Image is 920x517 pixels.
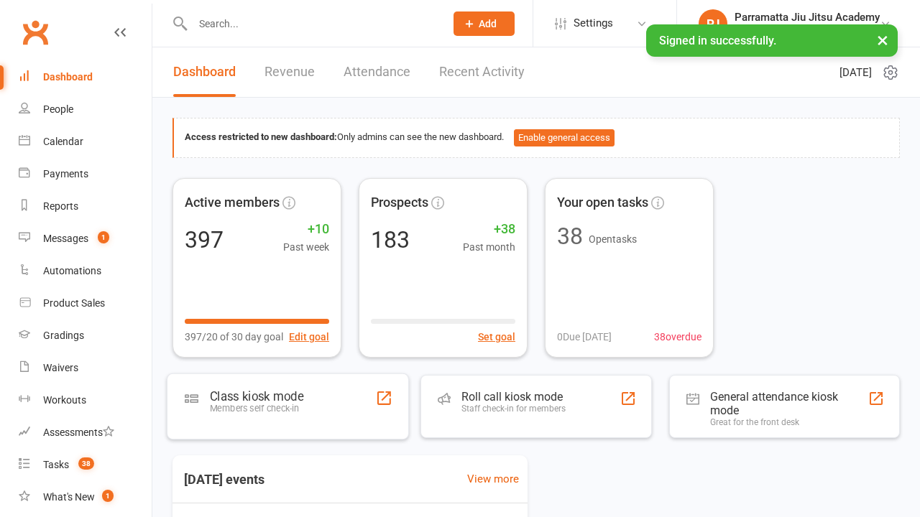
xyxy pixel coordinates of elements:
a: Tasks 38 [19,449,152,481]
div: Payments [43,168,88,180]
a: Clubworx [17,14,53,50]
div: Messages [43,233,88,244]
a: Automations [19,255,152,287]
span: 0 Due [DATE] [557,329,612,345]
div: Assessments [43,427,114,438]
a: Recent Activity [439,47,525,97]
div: Only admins can see the new dashboard. [185,129,888,146]
a: Waivers [19,352,152,384]
span: 397/20 of 30 day goal [185,329,283,345]
strong: Access restricted to new dashboard: [185,131,337,142]
div: Waivers [43,362,78,373]
a: Dashboard [173,47,236,97]
div: People [43,103,73,115]
div: Great for the front desk [710,417,868,427]
div: Tasks [43,459,69,470]
span: +38 [463,219,515,240]
span: Past week [283,239,329,255]
div: Members self check-in [210,403,303,414]
div: General attendance kiosk mode [710,390,868,417]
input: Search... [188,14,435,34]
button: Add [454,11,515,36]
span: Your open tasks [557,192,648,213]
a: Payments [19,158,152,190]
a: Dashboard [19,61,152,93]
div: Parramatta Jiu Jitsu Academy [735,11,880,24]
span: Open tasks [589,233,637,245]
a: Messages 1 [19,223,152,255]
span: +10 [283,219,329,240]
h3: [DATE] events [172,467,276,493]
div: Parramatta Jiu Jitsu Academy [735,24,880,37]
div: Reports [43,200,78,212]
a: Gradings [19,320,152,352]
a: View more [467,470,519,488]
div: Staff check-in for members [461,404,566,414]
a: Product Sales [19,287,152,320]
div: Roll call kiosk mode [461,390,566,404]
div: 183 [371,228,410,251]
a: Assessments [19,416,152,449]
a: Calendar [19,126,152,158]
span: Add [479,18,497,29]
div: Workouts [43,394,86,406]
span: 38 [78,457,94,470]
div: Automations [43,265,101,276]
span: 38 overdue [654,329,701,345]
div: PJ [699,9,727,38]
div: Product Sales [43,297,105,309]
div: 397 [185,228,224,251]
span: Active members [185,192,280,213]
span: Prospects [371,192,428,213]
span: Settings [574,7,613,39]
span: [DATE] [839,64,872,81]
span: 1 [98,231,109,243]
a: Attendance [344,47,410,97]
button: Enable general access [514,129,615,146]
div: Dashboard [43,71,93,83]
a: Reports [19,190,152,223]
span: Signed in successfully. [659,34,776,47]
div: 38 [557,225,583,248]
div: Class kiosk mode [210,388,303,403]
span: 1 [102,490,114,502]
a: Workouts [19,384,152,416]
a: What's New1 [19,481,152,513]
a: People [19,93,152,126]
a: Revenue [264,47,315,97]
button: Edit goal [289,329,329,345]
div: Calendar [43,136,83,147]
div: Gradings [43,330,84,341]
button: Set goal [478,329,515,345]
div: What's New [43,491,95,503]
span: Past month [463,239,515,255]
button: × [870,24,896,55]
